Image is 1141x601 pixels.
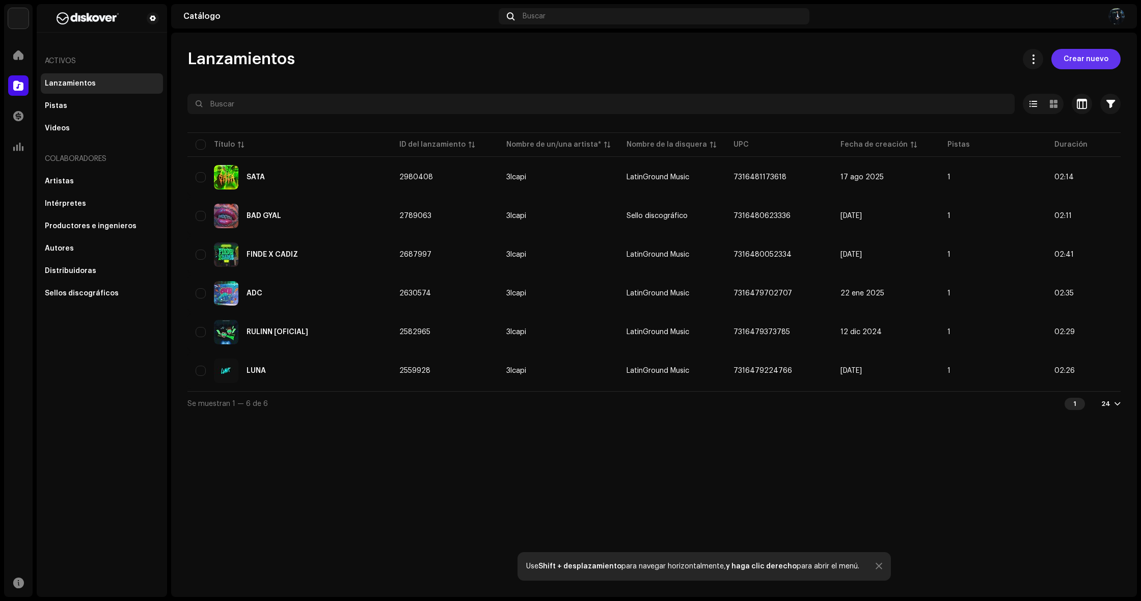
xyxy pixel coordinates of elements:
[1101,400,1110,408] div: 24
[1054,212,1072,220] span: 02:11
[45,79,96,88] div: Lanzamientos
[1051,49,1121,69] button: Crear nuevo
[45,200,86,208] div: Intérpretes
[41,216,163,236] re-m-nav-item: Productores e ingenieros
[187,49,295,69] span: Lanzamientos
[45,289,119,297] div: Sellos discográficos
[627,367,689,374] span: LatinGround Music
[45,124,70,132] div: Videos
[247,251,298,258] div: FINDE X CADIZ
[627,174,689,181] span: LatinGround Music
[41,118,163,139] re-m-nav-item: Videos
[41,261,163,281] re-m-nav-item: Distribuidoras
[399,329,430,336] span: 2582965
[214,281,238,306] img: f282b293-4a84-4885-a525-51dcdd3ca759
[506,251,610,258] span: 3lcapi
[627,251,689,258] span: LatinGround Music
[399,174,433,181] span: 2980408
[45,12,130,24] img: b627a117-4a24-417a-95e9-2d0c90689367
[1065,398,1085,410] div: 1
[247,212,281,220] div: BAD GYAL
[8,8,29,29] img: 297a105e-aa6c-4183-9ff4-27133c00f2e2
[523,12,546,20] span: Buscar
[506,251,526,258] div: 3lcapi
[214,140,235,150] div: Título
[214,242,238,267] img: 80680894-6659-4920-ac08-28ae26ec0a97
[41,283,163,304] re-m-nav-item: Sellos discográficos
[506,174,526,181] div: 3lcapi
[840,367,862,374] span: 22 nov 2024
[41,73,163,94] re-m-nav-item: Lanzamientos
[947,290,950,297] span: 1
[733,329,790,336] span: 7316479373785
[45,267,96,275] div: Distribuidoras
[45,222,137,230] div: Productores e ingenieros
[247,290,262,297] div: ADC
[41,194,163,214] re-m-nav-item: Intérpretes
[627,329,689,336] span: LatinGround Music
[733,174,786,181] span: 7316481173618
[45,102,67,110] div: Pistas
[506,329,526,336] div: 3lcapi
[214,320,238,344] img: af17e456-6836-40d9-b9e9-3a4d9ad743d8
[399,290,431,297] span: 2630574
[538,563,621,570] strong: Shift + desplazamiento
[41,171,163,192] re-m-nav-item: Artistas
[840,290,884,297] span: 22 ene 2025
[506,367,610,374] span: 3lcapi
[214,165,238,189] img: e12a6252-bb01-48a9-9940-75afbb7fc42c
[41,49,163,73] re-a-nav-header: Activos
[45,244,74,253] div: Autores
[247,329,308,336] div: RULINN [OFICIAL]
[183,12,495,20] div: Catálogo
[187,94,1015,114] input: Buscar
[840,140,908,150] div: Fecha de creación
[214,204,238,228] img: 1ba54ffa-5bea-4ad9-ab5e-0ef151ca1b28
[1054,290,1074,297] span: 02:35
[41,96,163,116] re-m-nav-item: Pistas
[627,140,707,150] div: Nombre de la disquera
[947,174,950,181] span: 1
[733,212,791,220] span: 7316480623336
[1054,367,1075,374] span: 02:26
[947,329,950,336] span: 1
[506,329,610,336] span: 3lcapi
[506,212,610,220] span: 3lcapi
[399,251,431,258] span: 2687997
[45,177,74,185] div: Artistas
[1054,174,1074,181] span: 02:14
[627,212,688,220] span: Sello discográfico
[506,290,526,297] div: 3lcapi
[733,367,792,374] span: 7316479224766
[506,367,526,374] div: 3lcapi
[1064,49,1108,69] span: Crear nuevo
[726,563,797,570] strong: y haga clic derecho
[247,367,266,374] div: LUNA
[627,290,689,297] span: LatinGround Music
[947,251,950,258] span: 1
[506,174,610,181] span: 3lcapi
[506,212,526,220] div: 3lcapi
[41,238,163,259] re-m-nav-item: Autores
[840,174,884,181] span: 17 ago 2025
[41,147,163,171] re-a-nav-header: Colaboradores
[187,400,268,407] span: Se muestran 1 — 6 de 6
[399,367,430,374] span: 2559928
[947,367,950,374] span: 1
[526,562,859,570] div: Use para navegar horizontalmente, para abrir el menú.
[840,212,862,220] span: 5 may 2025
[733,290,792,297] span: 7316479702707
[399,140,466,150] div: ID del lanzamiento
[1054,251,1074,258] span: 02:41
[947,212,950,220] span: 1
[214,359,238,383] img: 2f582c43-df6c-4bb8-b5ee-28a426ea8ab5
[1108,8,1125,24] img: e659d5ec-1653-4f22-a2a6-b03bb28f7fa1
[733,251,792,258] span: 7316480052334
[506,290,610,297] span: 3lcapi
[247,174,265,181] div: SATA
[840,329,882,336] span: 12 dic 2024
[506,140,601,150] div: Nombre de un/una artista*
[840,251,862,258] span: 2 mar 2025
